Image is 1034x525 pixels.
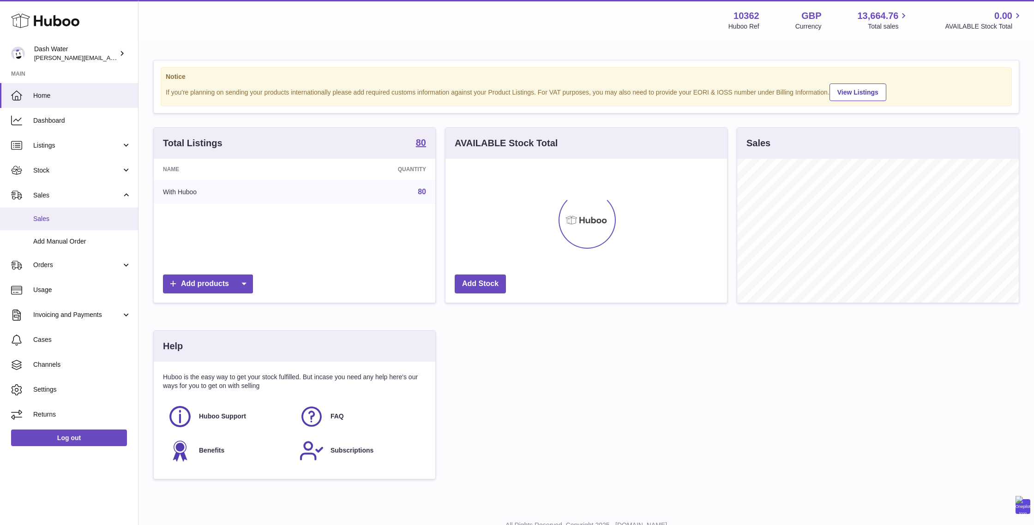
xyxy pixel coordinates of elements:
a: Log out [11,430,127,446]
span: FAQ [331,412,344,421]
a: 13,664.76 Total sales [857,10,909,31]
span: 13,664.76 [857,10,898,22]
div: If you're planning on sending your products internationally please add required customs informati... [166,82,1007,101]
span: [PERSON_NAME][EMAIL_ADDRESS][DOMAIN_NAME] [34,54,185,61]
span: Listings [33,141,121,150]
a: Add products [163,274,253,293]
th: Name [154,159,302,180]
span: Channels [33,360,131,369]
div: Currency [795,22,822,31]
h3: Total Listings [163,137,222,149]
div: Dash Water [34,45,117,62]
a: FAQ [299,404,421,429]
span: Stock [33,166,121,175]
a: 0.00 AVAILABLE Stock Total [945,10,1023,31]
h3: AVAILABLE Stock Total [455,137,558,149]
th: Quantity [302,159,435,180]
span: Usage [33,286,131,294]
span: Dashboard [33,116,131,125]
span: Sales [33,191,121,200]
a: 80 [418,188,426,196]
span: Settings [33,385,131,394]
a: Benefits [168,438,290,463]
h3: Help [163,340,183,352]
span: Sales [33,215,131,223]
a: View Listings [830,84,886,101]
strong: 10362 [733,10,759,22]
span: Subscriptions [331,446,373,455]
img: james@dash-water.com [11,47,25,60]
span: Add Manual Order [33,237,131,246]
a: Subscriptions [299,438,421,463]
div: Huboo Ref [728,22,759,31]
span: Home [33,91,131,100]
span: Huboo Support [199,412,246,421]
a: 80 [416,138,426,149]
strong: GBP [801,10,821,22]
h3: Sales [746,137,770,149]
span: 0.00 [994,10,1012,22]
a: Add Stock [455,274,506,293]
strong: Notice [166,72,1007,81]
td: With Huboo [154,180,302,204]
span: Orders [33,261,121,269]
span: Benefits [199,446,224,455]
strong: 80 [416,138,426,147]
a: Huboo Support [168,404,290,429]
span: Invoicing and Payments [33,310,121,319]
span: Returns [33,410,131,419]
span: Total sales [868,22,909,31]
span: AVAILABLE Stock Total [945,22,1023,31]
span: Cases [33,335,131,344]
p: Huboo is the easy way to get your stock fulfilled. But incase you need any help here's our ways f... [163,373,426,390]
